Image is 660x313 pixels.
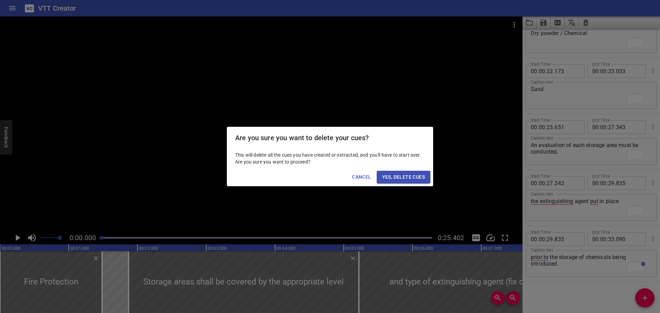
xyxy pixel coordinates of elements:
[235,132,425,143] h2: Are you sure you want to delete your cues?
[382,173,425,181] span: Yes, Delete Cues
[352,173,371,181] span: Cancel
[227,149,433,168] div: This will delete all the cues you have created or extracted, and you'll have to start over. Are y...
[377,171,430,183] button: Yes, Delete Cues
[349,171,374,183] button: Cancel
